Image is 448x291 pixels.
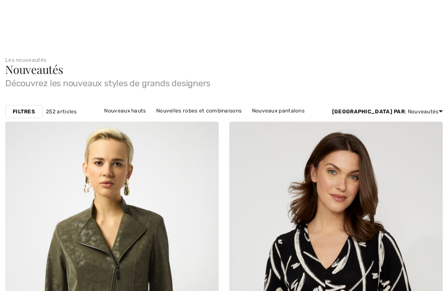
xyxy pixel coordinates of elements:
span: Découvrez les nouveaux styles de grands designers [5,75,443,88]
a: Nouvelles vestes et blazers [181,116,261,128]
a: Nouveaux hauts [100,105,150,116]
div: : Nouveautés [332,108,443,116]
iframe: Ouvre un widget dans lequel vous pouvez trouver plus d’informations [392,265,439,287]
a: Nouvelles jupes [262,116,311,128]
strong: [GEOGRAPHIC_DATA] par [332,109,405,115]
a: Les nouveautés [5,57,46,63]
a: Nouveaux pulls et cardigans [98,116,179,128]
span: 252 articles [46,108,77,116]
a: Nouvelles robes et combinaisons [152,105,246,116]
strong: Filtres [13,108,35,116]
a: Nouveaux pantalons [248,105,309,116]
span: Nouveautés [5,62,63,77]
